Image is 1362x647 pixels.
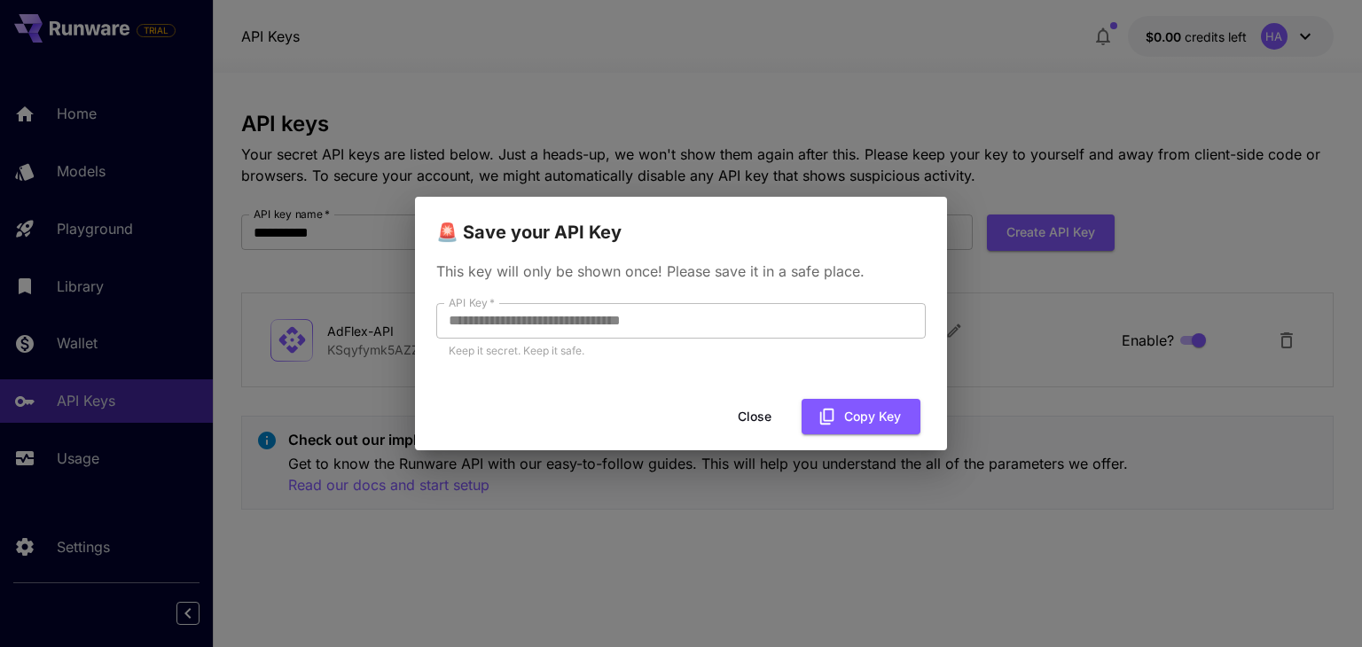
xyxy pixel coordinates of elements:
label: API Key [449,295,495,310]
p: This key will only be shown once! Please save it in a safe place. [436,261,926,282]
p: Keep it secret. Keep it safe. [449,342,913,360]
button: Close [715,399,794,435]
h2: 🚨 Save your API Key [415,197,947,246]
button: Copy Key [802,399,920,435]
